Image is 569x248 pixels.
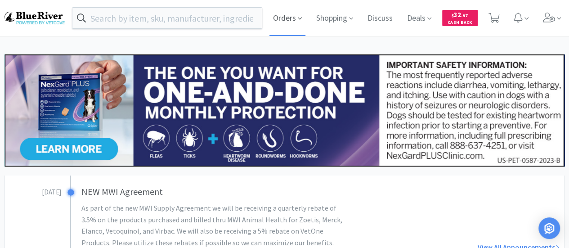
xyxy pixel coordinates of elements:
[72,8,262,28] input: Search by item, sku, manufacturer, ingredient, size...
[448,20,472,26] span: Cash Back
[4,54,565,167] img: 24562ba5414042f391a945fa418716b7_350.jpg
[461,13,468,18] span: . 97
[364,14,396,23] a: Discuss
[452,10,468,19] span: 32
[538,217,560,239] div: Open Intercom Messenger
[81,185,378,199] h3: NEW MWI Agreement
[4,12,65,24] img: b17b0d86f29542b49a2f66beb9ff811a.png
[452,13,454,18] span: $
[5,185,61,198] h3: [DATE]
[442,6,478,30] a: $32.97Cash Back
